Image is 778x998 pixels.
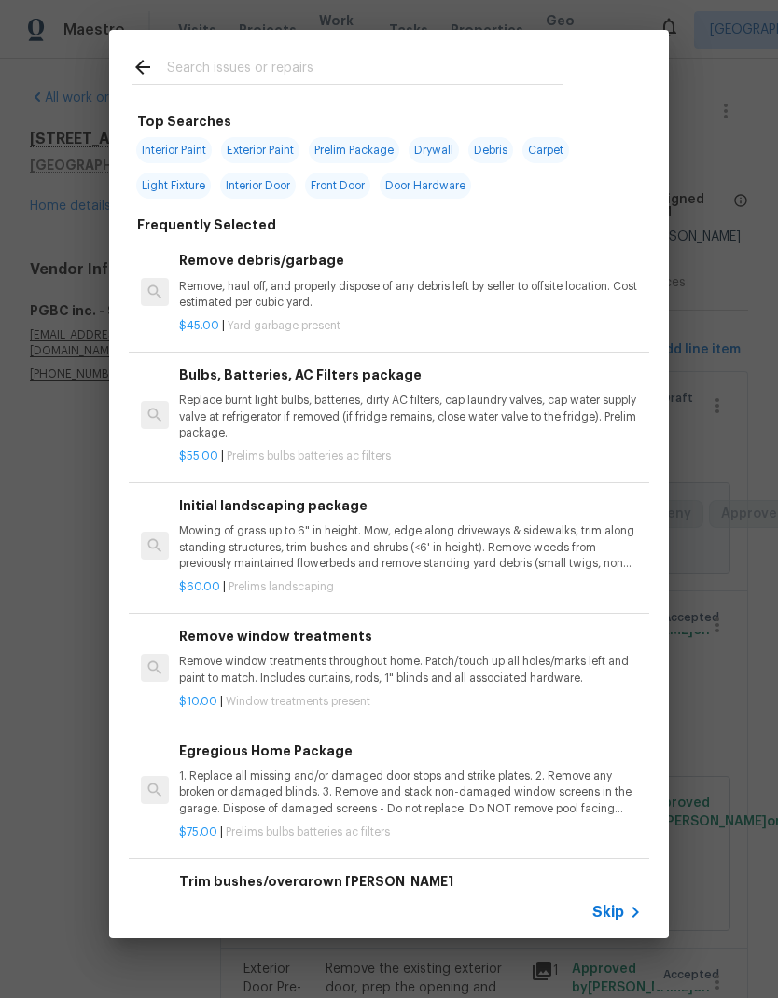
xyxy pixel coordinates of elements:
span: Interior Door [220,173,296,199]
span: Front Door [305,173,370,199]
h6: Initial landscaping package [179,495,642,516]
span: $60.00 [179,581,220,592]
span: Window treatments present [226,696,370,707]
p: Remove window treatments throughout home. Patch/touch up all holes/marks left and paint to match.... [179,654,642,686]
span: $55.00 [179,450,218,462]
h6: Remove debris/garbage [179,250,642,270]
span: Drywall [409,137,459,163]
h6: Frequently Selected [137,215,276,235]
h6: Egregious Home Package [179,741,642,761]
span: Prelims bulbs batteries ac filters [226,826,390,838]
p: 1. Replace all missing and/or damaged door stops and strike plates. 2. Remove any broken or damag... [179,769,642,816]
span: Exterior Paint [221,137,299,163]
span: Yard garbage present [228,320,340,331]
p: Replace burnt light bulbs, batteries, dirty AC filters, cap laundry valves, cap water supply valv... [179,393,642,440]
span: Light Fixture [136,173,211,199]
span: Prelims bulbs batteries ac filters [227,450,391,462]
span: Skip [592,903,624,922]
span: Interior Paint [136,137,212,163]
p: | [179,694,642,710]
p: Mowing of grass up to 6" in height. Mow, edge along driveways & sidewalks, trim along standing st... [179,523,642,571]
h6: Bulbs, Batteries, AC Filters package [179,365,642,385]
span: Debris [468,137,513,163]
h6: Trim bushes/overgrown [PERSON_NAME] [179,871,642,892]
span: $45.00 [179,320,219,331]
span: Prelim Package [309,137,399,163]
p: | [179,449,642,464]
p: | [179,825,642,840]
span: Prelims landscaping [229,581,334,592]
input: Search issues or repairs [167,56,563,84]
h6: Top Searches [137,111,231,132]
p: | [179,579,642,595]
h6: Remove window treatments [179,626,642,646]
span: $75.00 [179,826,217,838]
span: Carpet [522,137,569,163]
p: | [179,318,642,334]
span: $10.00 [179,696,217,707]
p: Remove, haul off, and properly dispose of any debris left by seller to offsite location. Cost est... [179,279,642,311]
span: Door Hardware [380,173,471,199]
